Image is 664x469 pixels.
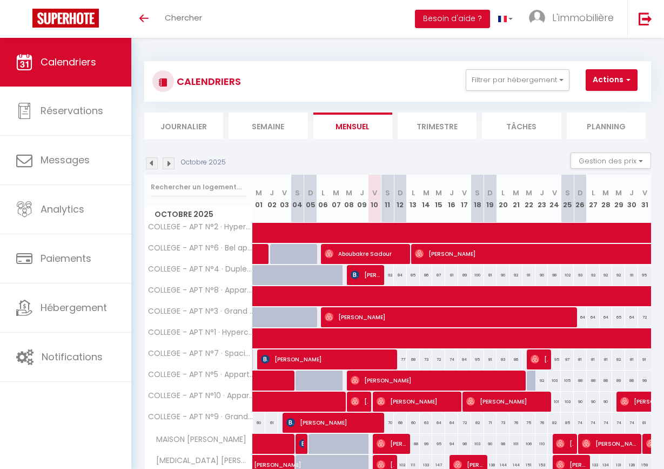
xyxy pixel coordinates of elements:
[561,392,574,412] div: 103
[466,391,548,412] span: [PERSON_NAME]
[420,349,433,369] div: 73
[602,188,609,198] abbr: M
[253,175,266,223] th: 01
[638,265,651,285] div: 95
[484,413,497,433] div: 71
[638,371,651,391] div: 99
[484,265,497,285] div: 81
[561,175,574,223] th: 25
[325,243,407,264] span: Aboubakre Sadour
[351,265,381,285] span: [PERSON_NAME]
[415,10,490,28] button: Besoin d'aide ?
[574,265,587,285] div: 93
[181,157,226,168] p: Octobre 2025
[578,188,583,198] abbr: D
[639,12,652,25] img: logout
[299,433,304,454] span: [PERSON_NAME]
[346,188,352,198] abbr: M
[471,434,484,454] div: 103
[638,307,651,327] div: 72
[41,252,91,265] span: Paiements
[41,104,103,117] span: Réservations
[529,10,545,26] img: ...
[484,175,497,223] th: 19
[412,188,415,198] abbr: L
[574,413,587,433] div: 74
[146,307,254,315] span: COLLEGE - APT N°3 · Grand studio pour 2 voyageurs - Hypercentre
[407,349,420,369] div: 68
[41,301,107,314] span: Hébergement
[587,392,600,412] div: 90
[561,349,574,369] div: 97
[145,207,252,222] span: Octobre 2025
[587,413,600,433] div: 74
[432,265,445,285] div: 87
[587,175,600,223] th: 27
[497,349,509,369] div: 83
[574,175,587,223] th: 26
[629,188,634,198] abbr: J
[600,349,613,369] div: 81
[42,350,103,364] span: Notifications
[497,413,509,433] div: 73
[146,244,254,252] span: COLLEGE - APT N°6 · Bel appartement - 4 voyageurs [GEOGRAPHIC_DATA]
[574,392,587,412] div: 90
[501,188,505,198] abbr: L
[420,413,433,433] div: 63
[146,371,254,379] span: COLLEGE - APT N°5 · Appartement pour 6 voyageurs en Hypercentre de Rbx
[526,188,532,198] abbr: M
[638,413,651,433] div: 81
[625,265,638,285] div: 91
[587,371,600,391] div: 88
[458,265,471,285] div: 89
[522,175,535,223] th: 22
[458,175,471,223] th: 17
[445,349,458,369] div: 74
[278,175,291,223] th: 03
[535,434,548,454] div: 110
[265,175,278,223] th: 02
[522,434,535,454] div: 106
[295,188,300,198] abbr: S
[484,434,497,454] div: 90
[304,175,317,223] th: 05
[462,188,467,198] abbr: V
[41,55,96,69] span: Calendriers
[450,188,454,198] abbr: J
[548,175,561,223] th: 24
[509,349,522,369] div: 86
[612,371,625,391] div: 89
[144,113,223,139] li: Journalier
[600,392,613,412] div: 90
[270,188,274,198] abbr: J
[642,188,647,198] abbr: V
[372,188,377,198] abbr: V
[625,175,638,223] th: 30
[471,265,484,285] div: 100
[625,371,638,391] div: 88
[535,175,548,223] th: 23
[32,9,99,28] img: Super Booking
[531,349,548,369] span: [PERSON_NAME]
[625,413,638,433] div: 74
[615,188,622,198] abbr: M
[360,188,364,198] abbr: J
[282,188,287,198] abbr: V
[582,433,638,454] span: [PERSON_NAME]
[556,433,573,454] span: [PERSON_NAME]
[407,175,420,223] th: 13
[333,188,339,198] abbr: M
[356,175,368,223] th: 09
[574,307,587,327] div: 64
[458,434,471,454] div: 96
[600,265,613,285] div: 92
[146,434,249,446] span: MAISON [PERSON_NAME]
[552,188,557,198] abbr: V
[253,413,266,433] div: 60
[41,153,90,167] span: Messages
[146,328,254,336] span: COLLEGE - APT N°1 · Hypercentre de [GEOGRAPHIC_DATA] - 4 voyageurs
[548,371,561,391] div: 103
[146,392,254,400] span: COLLEGE - APT N°10 · Appartement 6 voyageurs - [GEOGRAPHIC_DATA]
[548,392,561,412] div: 101
[475,188,480,198] abbr: S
